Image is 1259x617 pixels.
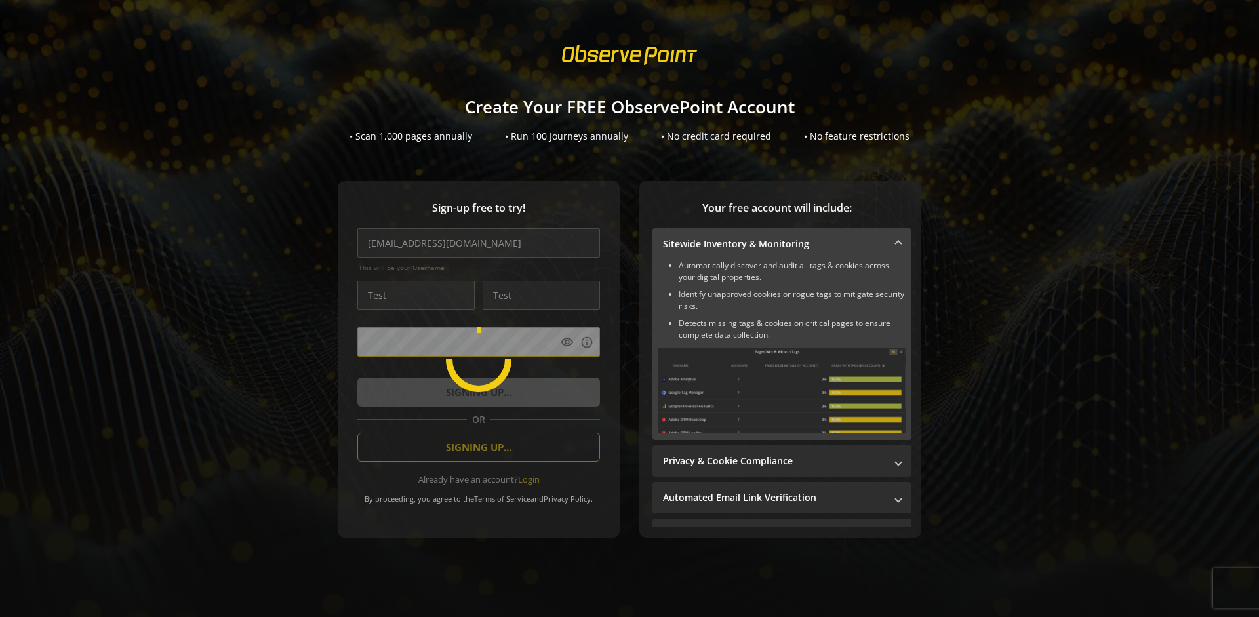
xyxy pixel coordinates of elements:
a: Privacy Policy [544,494,591,504]
mat-panel-title: Automated Email Link Verification [663,491,885,504]
div: By proceeding, you agree to the and . [357,485,600,504]
div: • No credit card required [661,130,771,143]
li: Detects missing tags & cookies on critical pages to ensure complete data collection. [679,317,906,341]
mat-panel-title: Privacy & Cookie Compliance [663,454,885,468]
a: Terms of Service [474,494,530,504]
div: • No feature restrictions [804,130,909,143]
div: • Run 100 Journeys annually [505,130,628,143]
mat-expansion-panel-header: Sitewide Inventory & Monitoring [652,228,911,260]
mat-expansion-panel-header: Privacy & Cookie Compliance [652,445,911,477]
mat-panel-title: Sitewide Inventory & Monitoring [663,237,885,250]
li: Identify unapproved cookies or rogue tags to mitigate security risks. [679,289,906,312]
img: Sitewide Inventory & Monitoring [658,348,906,433]
div: • Scan 1,000 pages annually [350,130,472,143]
mat-expansion-panel-header: Performance Monitoring with Web Vitals [652,519,911,550]
span: Sign-up free to try! [357,201,600,216]
span: Your free account will include: [652,201,902,216]
div: Sitewide Inventory & Monitoring [652,260,911,440]
li: Automatically discover and audit all tags & cookies across your digital properties. [679,260,906,283]
mat-expansion-panel-header: Automated Email Link Verification [652,482,911,513]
